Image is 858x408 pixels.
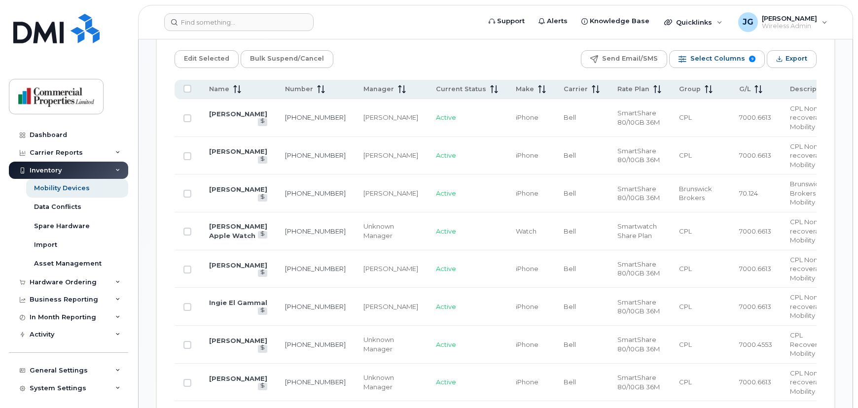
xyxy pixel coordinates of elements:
[363,264,418,273] div: [PERSON_NAME]
[790,293,833,319] span: CPL Non-recoverable Mobility Lines
[762,14,817,22] span: [PERSON_NAME]
[790,104,833,131] span: CPL Non-recoverable Mobility Lines
[679,151,692,159] span: CPL
[790,256,833,282] span: CPL Non-recoverable Mobility Lines
[617,260,660,277] span: SmartShare 80/10GB 36M
[679,378,692,386] span: CPL
[617,147,660,164] span: SmartShare 80/10GB 36M
[209,147,267,155] a: [PERSON_NAME]
[436,113,456,121] span: Active
[564,227,576,235] span: Bell
[175,50,239,68] button: Edit Selected
[657,12,729,32] div: Quicklinks
[516,151,538,159] span: iPhone
[250,51,324,66] span: Bulk Suspend/Cancel
[617,374,660,391] span: SmartShare 80/10GB 36M
[209,299,267,306] a: Ingie El Gammal
[258,194,267,202] a: View Last Bill
[690,51,745,66] span: Select Columns
[743,16,753,28] span: JG
[617,109,660,126] span: SmartShare 80/10GB 36M
[363,373,418,391] div: Unknown Manager
[617,85,649,94] span: Rate Plan
[739,378,771,386] span: 7000.6613
[258,118,267,126] a: View Last Bill
[749,56,755,62] span: 9
[209,374,267,382] a: [PERSON_NAME]
[363,222,418,240] div: Unknown Manager
[617,298,660,315] span: SmartShare 80/10GB 36M
[739,227,771,235] span: 7000.6613
[258,231,267,238] a: View Last Bill
[532,11,574,31] a: Alerts
[590,16,649,26] span: Knowledge Base
[739,113,771,121] span: 7000.6613
[209,85,229,94] span: Name
[258,307,267,315] a: View Last Bill
[739,340,772,348] span: 7000.4553
[363,302,418,311] div: [PERSON_NAME]
[482,11,532,31] a: Support
[285,303,346,310] a: [PHONE_NUMBER]
[436,303,456,310] span: Active
[497,16,525,26] span: Support
[564,340,576,348] span: Bell
[617,185,660,202] span: SmartShare 80/10GB 36M
[679,185,712,202] span: Brunswick Brokers
[679,265,692,272] span: CPL
[731,12,834,32] div: Julia Gilbertq
[762,22,817,30] span: Wireless Admin
[602,51,658,66] span: Send Email/SMS
[564,303,576,310] span: Bell
[436,378,456,386] span: Active
[285,85,313,94] span: Number
[516,378,538,386] span: iPhone
[739,189,758,197] span: 70.124
[564,151,576,159] span: Bell
[739,265,771,272] span: 7000.6613
[436,227,456,235] span: Active
[285,265,346,272] a: [PHONE_NUMBER]
[258,156,267,164] a: View Last Bill
[285,113,346,121] a: [PHONE_NUMBER]
[258,383,267,390] a: View Last Bill
[574,11,656,31] a: Knowledge Base
[669,50,765,68] button: Select Columns 9
[436,151,456,159] span: Active
[363,113,418,122] div: [PERSON_NAME]
[739,151,771,159] span: 7000.6613
[786,51,807,66] span: Export
[739,85,751,94] span: G/L
[767,50,817,68] button: Export
[617,336,660,353] span: SmartShare 80/10GB 36M
[436,85,486,94] span: Current Status
[285,151,346,159] a: [PHONE_NUMBER]
[209,261,267,269] a: [PERSON_NAME]
[739,303,771,310] span: 7000.6613
[516,189,538,197] span: iPhone
[164,13,314,31] input: Find something...
[547,16,568,26] span: Alerts
[516,265,538,272] span: iPhone
[285,378,346,386] a: [PHONE_NUMBER]
[363,151,418,160] div: [PERSON_NAME]
[564,378,576,386] span: Bell
[790,142,833,169] span: CPL Non-recoverable Mobility Lines
[363,335,418,353] div: Unknown Manager
[241,50,333,68] button: Bulk Suspend/Cancel
[436,189,456,197] span: Active
[516,227,536,235] span: Watch
[679,340,692,348] span: CPL
[679,113,692,121] span: CPL
[676,18,712,26] span: Quicklinks
[564,189,576,197] span: Bell
[285,189,346,197] a: [PHONE_NUMBER]
[209,222,267,239] a: [PERSON_NAME] Apple Watch
[516,303,538,310] span: iPhone
[790,180,833,206] span: Brunswick Brokers Mobility Lines
[209,110,267,118] a: [PERSON_NAME]
[258,345,267,352] a: View Last Bill
[790,369,833,395] span: CPL Non-recoverable Mobility Lines
[581,50,667,68] button: Send Email/SMS
[790,85,830,94] span: Description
